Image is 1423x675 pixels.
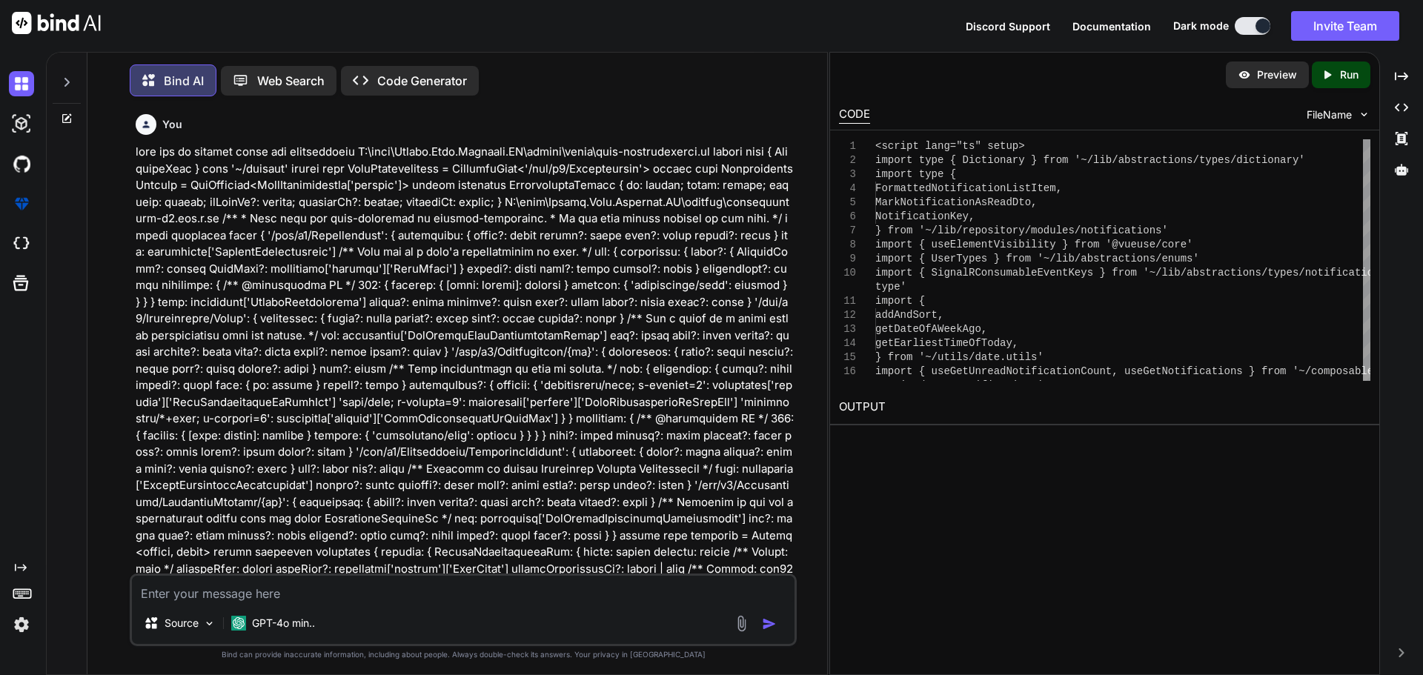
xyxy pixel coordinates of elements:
p: Run [1340,67,1359,82]
span: MarkNotificationAsReadDto, [875,196,1037,208]
span: ' [1187,239,1193,250]
span: import { UserTypes } from '~/lib/abstractions/enum [875,253,1187,265]
p: Bind can provide inaccurate information, including about people. Always double-check its answers.... [130,649,797,660]
button: Invite Team [1291,11,1399,41]
div: 11 [839,294,856,308]
span: } from '~/utils/date.utils' [875,351,1044,363]
div: 4 [839,182,856,196]
span: NotificationKey, [875,210,975,222]
img: Bind AI [12,12,101,34]
span: FormattedNotificationListItem, [875,182,1062,194]
img: Pick Models [203,617,216,630]
span: getEarliestTimeOfToday, [875,337,1018,349]
p: Source [165,616,199,631]
div: CODE [839,106,870,124]
div: 13 [839,322,856,336]
div: 6 [839,210,856,224]
img: GPT-4o mini [231,616,246,631]
img: attachment [733,615,750,632]
img: premium [9,191,34,216]
img: chevron down [1358,108,1370,121]
img: icon [762,616,777,631]
div: 1 [839,139,856,153]
p: Code Generator [377,72,467,90]
img: settings [9,612,34,637]
span: queries/nova-notifications' [875,379,1044,391]
img: preview [1238,68,1251,82]
div: 16 [839,365,856,379]
span: import { useGetUnreadNotificationCount, useGetNoti [875,365,1187,377]
div: 12 [839,308,856,322]
p: Preview [1257,67,1297,82]
span: Documentation [1072,20,1151,33]
span: getDateOfAWeekAgo, [875,323,987,335]
span: } from '~/lib/repository/modules/notifications' [875,225,1168,236]
div: 9 [839,252,856,266]
button: Discord Support [966,19,1050,34]
span: Dark mode [1173,19,1229,33]
span: <script lang="ts" setup> [875,140,1025,152]
img: darkChat [9,71,34,96]
div: 2 [839,153,856,167]
span: import { useElementVisibility } from '@vueuse/core [875,239,1187,250]
div: 3 [839,167,856,182]
span: s/types/dictionary' [1187,154,1305,166]
div: 14 [839,336,856,350]
span: addAndSort, [875,309,943,321]
span: import type { [875,168,956,180]
div: 5 [839,196,856,210]
p: Web Search [257,72,325,90]
div: 7 [839,224,856,238]
span: type' [875,281,906,293]
div: 8 [839,238,856,252]
span: import type { Dictionary } from '~/lib/abstraction [875,154,1187,166]
img: cloudideIcon [9,231,34,256]
span: s' [1187,253,1199,265]
img: darkAi-studio [9,111,34,136]
p: GPT-4o min.. [252,616,315,631]
h2: OUTPUT [830,390,1379,425]
div: 10 [839,266,856,280]
span: import { SignalRConsumableEventKeys } from '~/lib/ [875,267,1187,279]
button: Documentation [1072,19,1151,34]
span: FileName [1307,107,1352,122]
span: fications } from '~/composables/ [1187,365,1386,377]
span: Discord Support [966,20,1050,33]
h6: You [162,117,182,132]
p: Bind AI [164,72,204,90]
span: abstractions/types/notifications. [1187,267,1392,279]
div: 15 [839,350,856,365]
span: import { [875,295,925,307]
img: githubDark [9,151,34,176]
